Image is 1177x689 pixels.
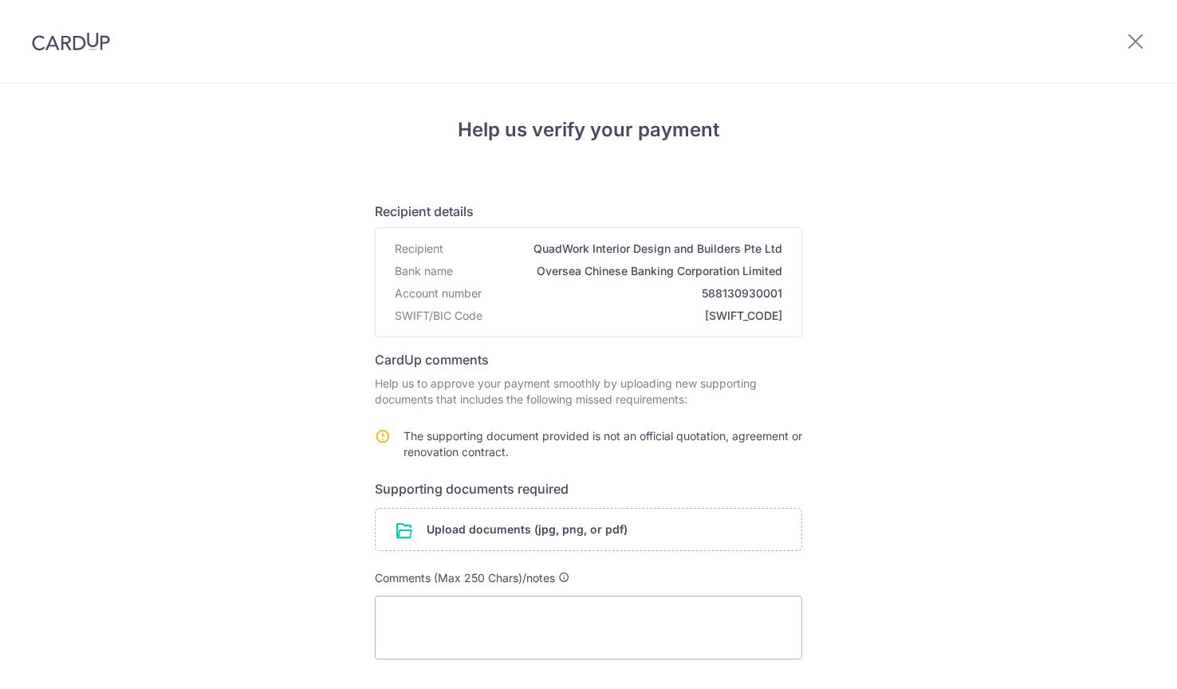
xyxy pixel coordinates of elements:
h6: Recipient details [375,202,802,221]
h6: Supporting documents required [375,479,802,498]
span: Bank name [395,263,453,279]
span: The supporting document provided is not an official quotation, agreement or renovation contract. [403,429,802,459]
img: CardUp [32,32,110,51]
span: Account number [395,285,482,301]
span: Comments (Max 250 Chars)/notes [375,571,555,585]
span: QuadWork Interior Design and Builders Pte Ltd [450,241,782,257]
h6: CardUp comments [375,350,802,369]
h4: Help us verify your payment [375,116,802,144]
span: Oversea Chinese Banking Corporation Limited [459,263,782,279]
div: Upload documents (jpg, png, or pdf) [375,508,802,551]
p: Help us to approve your payment smoothly by uploading new supporting documents that includes the ... [375,376,802,407]
span: SWIFT/BIC Code [395,308,482,324]
span: [SWIFT_CODE] [489,308,782,324]
span: Recipient [395,241,443,257]
span: 588130930001 [488,285,782,301]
